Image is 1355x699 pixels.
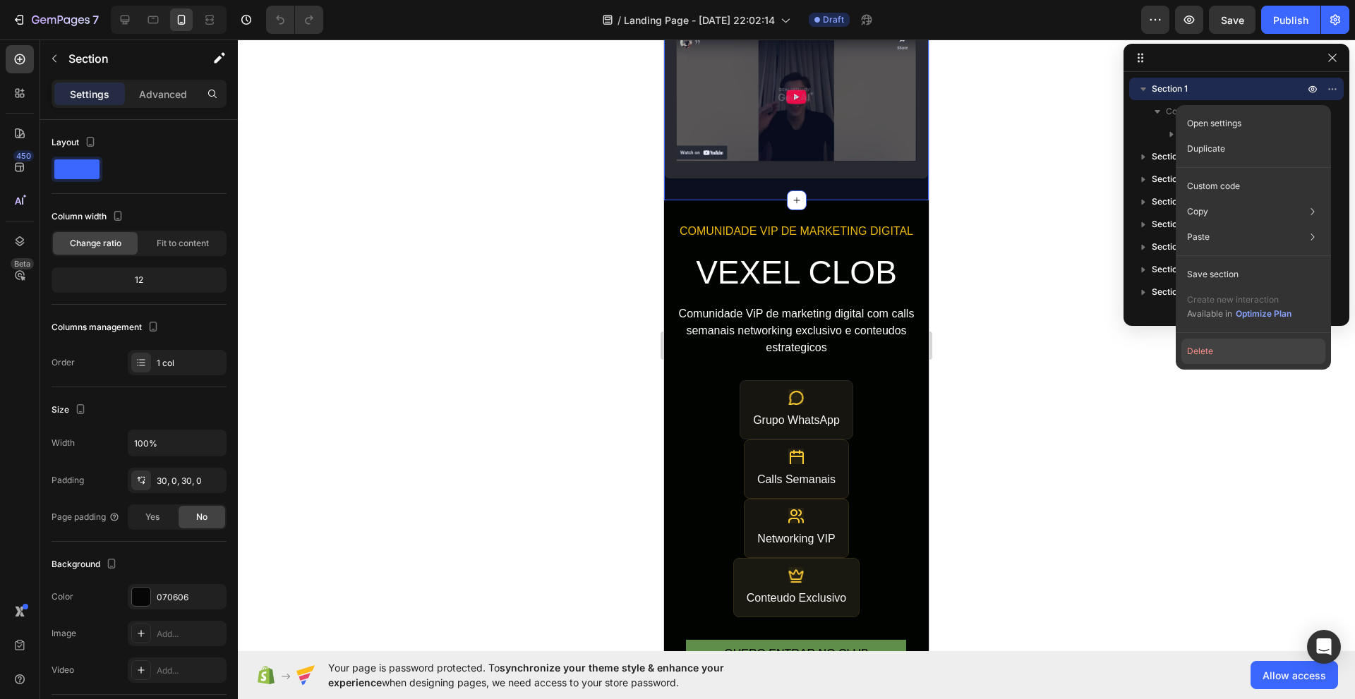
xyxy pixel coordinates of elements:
[1187,231,1210,243] p: Paste
[1261,6,1320,34] button: Publish
[52,318,162,337] div: Columns management
[1221,14,1244,26] span: Save
[52,511,120,523] div: Page padding
[1152,240,1190,254] span: Section 6
[1251,661,1338,689] button: Allow access
[1187,142,1225,155] p: Duplicate
[92,11,99,28] p: 7
[128,430,226,456] input: Auto
[1152,285,1190,299] span: Section 8
[88,371,177,391] div: Grupo WhatsApp
[52,401,89,420] div: Size
[139,87,187,102] p: Advanced
[52,356,75,369] div: Order
[1235,307,1292,321] button: Optimize Plan
[22,600,242,628] button: QUERO ENTRAR NO CLUB
[624,13,775,28] span: Landing Page - [DATE] 22:02:14
[823,13,844,26] span: Draft
[1209,6,1255,34] button: Save
[92,430,173,450] div: Calls Semanais
[1187,180,1240,193] p: Custom code
[81,549,183,569] div: Conteudo Exclusivo
[52,590,73,603] div: Color
[1152,217,1189,231] span: Section 5
[1187,205,1208,218] p: Copy
[1152,82,1188,96] span: Section 1
[196,511,207,523] span: No
[1273,13,1308,28] div: Publish
[1152,308,1190,322] span: Section 9
[266,6,323,34] div: Undo/Redo
[157,591,223,604] div: 070606
[1263,668,1326,683] span: Allow access
[52,437,75,449] div: Width
[52,627,76,640] div: Image
[1152,195,1190,209] span: Section 4
[1166,104,1197,118] span: Column
[68,50,184,67] p: Section
[328,660,779,690] span: Your page is password protected. To when designing pages, we need access to your store password.
[157,664,223,677] div: Add...
[157,357,223,370] div: 1 col
[52,664,74,676] div: Video
[664,39,929,651] iframe: Design area
[11,258,34,269] div: Beta
[54,270,224,290] div: 12
[52,555,120,574] div: Background
[52,133,99,152] div: Layout
[328,662,724,688] span: synchronize your theme style & enhance your experience
[1152,262,1189,276] span: Section 7
[1187,293,1292,307] p: Create new interaction
[60,606,204,623] div: QUERO ENTRAR NO CLUB
[13,150,34,162] div: 450
[92,490,172,509] div: Networking VIP
[1152,150,1189,164] span: Section 2
[145,511,159,523] span: Yes
[70,87,109,102] p: Settings
[1181,339,1325,364] button: Delete
[618,13,621,28] span: /
[6,6,105,34] button: 7
[1307,630,1341,664] div: Open Intercom Messenger
[1187,308,1232,319] span: Available in
[52,207,126,226] div: Column width
[1236,308,1291,320] div: Optimize Plan
[1187,117,1241,130] p: Open settings
[157,237,209,250] span: Fit to content
[1187,268,1239,281] p: Save section
[1152,172,1190,186] span: Section 3
[157,628,223,640] div: Add...
[52,474,84,487] div: Padding
[70,237,121,250] span: Change ratio
[157,475,223,487] div: 30, 0, 30, 0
